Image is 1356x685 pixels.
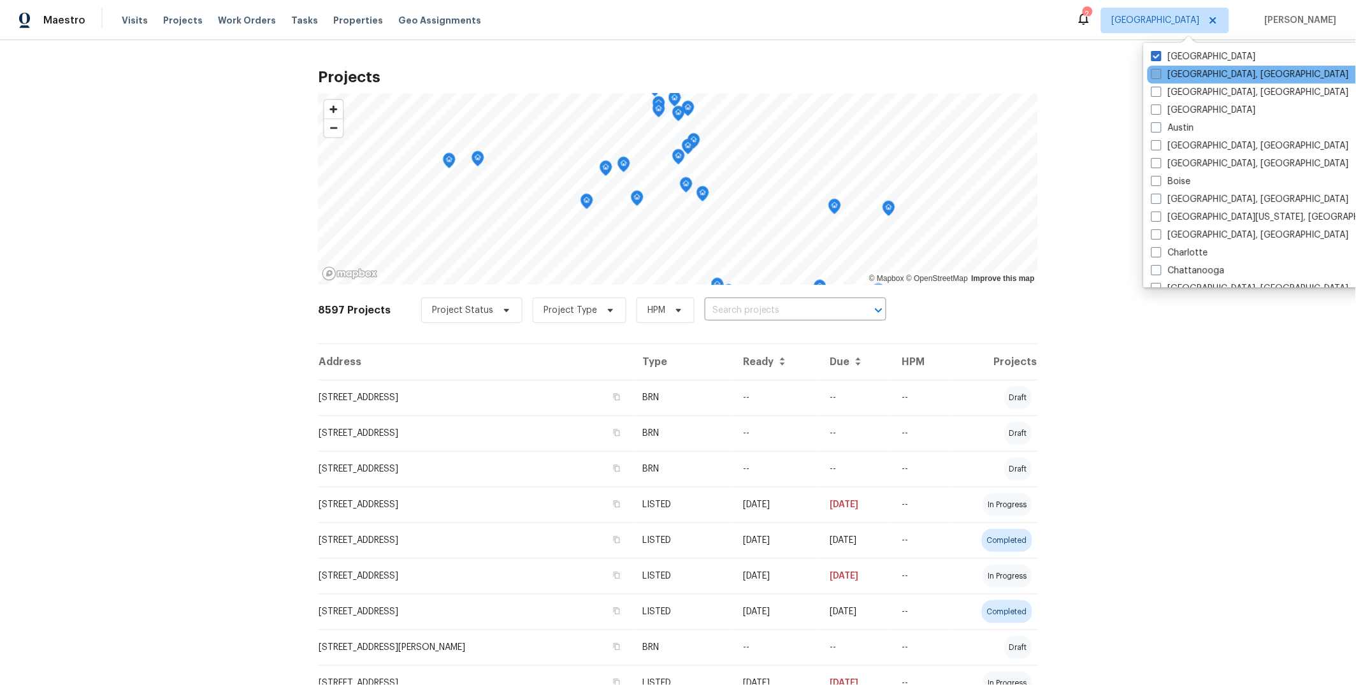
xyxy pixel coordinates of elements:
[318,451,633,487] td: [STREET_ADDRESS]
[318,594,633,630] td: [STREET_ADDRESS]
[633,523,733,558] td: LISTED
[318,344,633,380] th: Address
[869,274,904,283] a: Mapbox
[972,274,1035,283] a: Improve this map
[617,157,630,177] div: Map marker
[733,415,819,451] td: --
[892,630,950,665] td: --
[819,630,891,665] td: --
[163,14,203,27] span: Projects
[318,71,1038,83] h2: Projects
[611,498,623,510] button: Copy Address
[672,106,685,126] div: Map marker
[819,344,891,380] th: Due
[398,14,481,27] span: Geo Assignments
[733,630,819,665] td: --
[1083,8,1092,20] div: 2
[892,415,950,451] td: --
[1151,193,1349,206] label: [GEOGRAPHIC_DATA], [GEOGRAPHIC_DATA]
[696,186,709,206] div: Map marker
[600,161,612,180] div: Map marker
[733,523,819,558] td: [DATE]
[1112,14,1200,27] span: [GEOGRAPHIC_DATA]
[611,463,623,474] button: Copy Address
[906,274,968,283] a: OpenStreetMap
[892,344,950,380] th: HPM
[892,523,950,558] td: --
[828,199,841,219] div: Map marker
[653,96,665,116] div: Map marker
[892,558,950,594] td: --
[324,100,343,119] button: Zoom in
[688,133,700,153] div: Map marker
[1151,50,1256,63] label: [GEOGRAPHIC_DATA]
[1151,122,1194,134] label: Austin
[705,301,851,321] input: Search projects
[680,177,693,197] div: Map marker
[581,194,593,213] div: Map marker
[324,119,343,137] button: Zoom out
[318,94,1038,285] canvas: Map
[611,391,623,403] button: Copy Address
[819,558,891,594] td: [DATE]
[672,149,685,169] div: Map marker
[611,641,623,653] button: Copy Address
[1004,458,1032,480] div: draft
[633,558,733,594] td: LISTED
[291,16,318,25] span: Tasks
[733,487,819,523] td: [DATE]
[819,415,891,451] td: --
[611,427,623,438] button: Copy Address
[633,415,733,451] td: BRN
[814,280,826,299] div: Map marker
[819,487,891,523] td: [DATE]
[982,600,1032,623] div: completed
[122,14,148,27] span: Visits
[1004,386,1032,409] div: draft
[653,102,665,122] div: Map marker
[218,14,276,27] span: Work Orders
[633,451,733,487] td: BRN
[733,451,819,487] td: --
[611,605,623,617] button: Copy Address
[819,523,891,558] td: [DATE]
[723,284,735,304] div: Map marker
[43,14,85,27] span: Maestro
[733,594,819,630] td: [DATE]
[983,565,1032,588] div: in progress
[318,487,633,523] td: [STREET_ADDRESS]
[892,594,950,630] td: --
[1151,86,1349,99] label: [GEOGRAPHIC_DATA], [GEOGRAPHIC_DATA]
[892,487,950,523] td: --
[819,451,891,487] td: --
[819,594,891,630] td: [DATE]
[318,380,633,415] td: [STREET_ADDRESS]
[711,278,724,298] div: Map marker
[733,380,819,415] td: --
[682,139,695,159] div: Map marker
[318,558,633,594] td: [STREET_ADDRESS]
[318,304,391,317] h2: 8597 Projects
[1151,140,1349,152] label: [GEOGRAPHIC_DATA], [GEOGRAPHIC_DATA]
[1260,14,1337,27] span: [PERSON_NAME]
[318,523,633,558] td: [STREET_ADDRESS]
[870,301,888,319] button: Open
[611,534,623,545] button: Copy Address
[633,487,733,523] td: LISTED
[892,380,950,415] td: --
[322,266,378,281] a: Mapbox homepage
[633,380,733,415] td: BRN
[982,529,1032,552] div: completed
[611,570,623,581] button: Copy Address
[819,380,891,415] td: --
[949,344,1038,380] th: Projects
[1151,175,1191,188] label: Boise
[318,630,633,665] td: [STREET_ADDRESS][PERSON_NAME]
[318,415,633,451] td: [STREET_ADDRESS]
[1151,282,1349,295] label: [GEOGRAPHIC_DATA], [GEOGRAPHIC_DATA]
[633,594,733,630] td: LISTED
[544,304,597,317] span: Project Type
[432,304,493,317] span: Project Status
